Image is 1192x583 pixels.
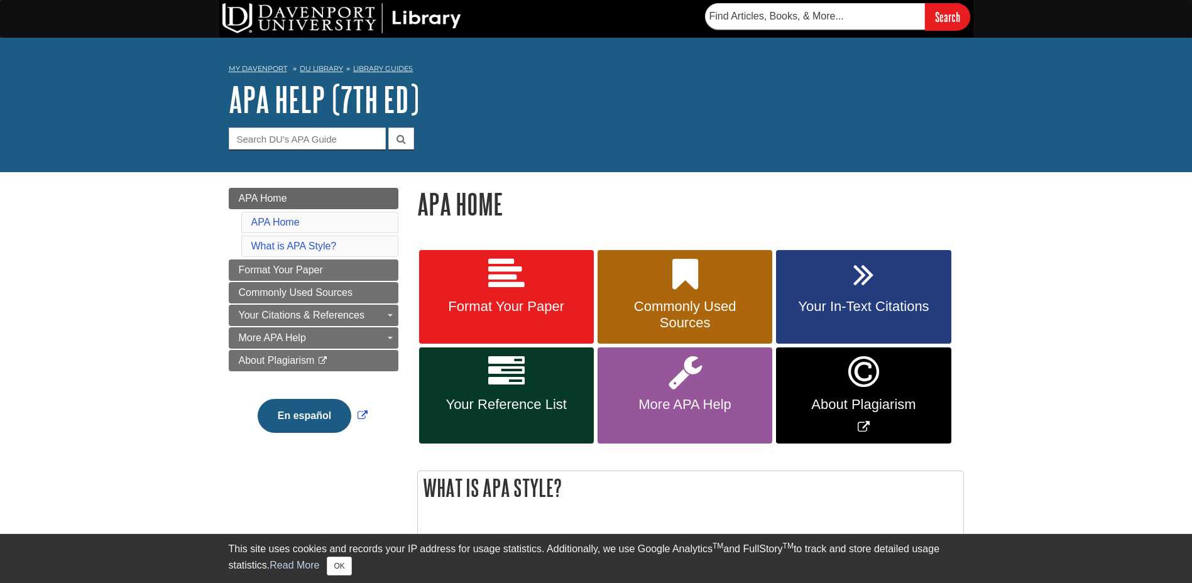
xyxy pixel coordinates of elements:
span: More APA Help [607,396,763,413]
h2: What is APA Style? [418,471,963,504]
a: APA Home [251,217,300,227]
a: Your Citations & References [229,305,398,326]
a: About Plagiarism [229,350,398,371]
input: Find Articles, Books, & More... [705,3,925,30]
a: My Davenport [229,63,287,74]
span: Commonly Used Sources [239,287,353,298]
a: More APA Help [229,327,398,349]
input: Search [925,3,970,30]
a: Link opens in new window [776,347,951,444]
a: Format Your Paper [229,259,398,281]
form: Searches DU Library's articles, books, and more [705,3,970,30]
button: Close [327,557,351,575]
sup: TM [713,542,723,550]
div: This site uses cookies and records your IP address for usage statistics. Additionally, we use Goo... [229,542,964,575]
span: Format Your Paper [429,298,584,315]
a: DU Library [300,64,343,73]
a: APA Help (7th Ed) [229,80,419,119]
span: APA Home [239,193,287,204]
span: About Plagiarism [785,396,941,413]
span: Your Citations & References [239,310,364,320]
span: Format Your Paper [239,264,323,275]
a: Your In-Text Citations [776,250,951,344]
sup: TM [783,542,794,550]
a: Commonly Used Sources [229,282,398,303]
h1: APA Home [417,188,964,220]
a: Library Guides [353,64,413,73]
a: More APA Help [598,347,772,444]
a: Format Your Paper [419,250,594,344]
span: Commonly Used Sources [607,298,763,331]
input: Search DU's APA Guide [229,128,386,150]
nav: breadcrumb [229,60,964,80]
img: DU Library [222,3,461,33]
i: This link opens in a new window [317,357,328,365]
a: Read More [270,560,319,570]
span: About Plagiarism [239,355,315,366]
span: More APA Help [239,332,306,343]
a: Commonly Used Sources [598,250,772,344]
a: APA Home [229,188,398,209]
button: En español [258,399,351,433]
a: Your Reference List [419,347,594,444]
span: Your In-Text Citations [785,298,941,315]
a: Link opens in new window [254,410,371,421]
span: Your Reference List [429,396,584,413]
div: Guide Page Menu [229,188,398,454]
a: What is APA Style? [251,241,337,251]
